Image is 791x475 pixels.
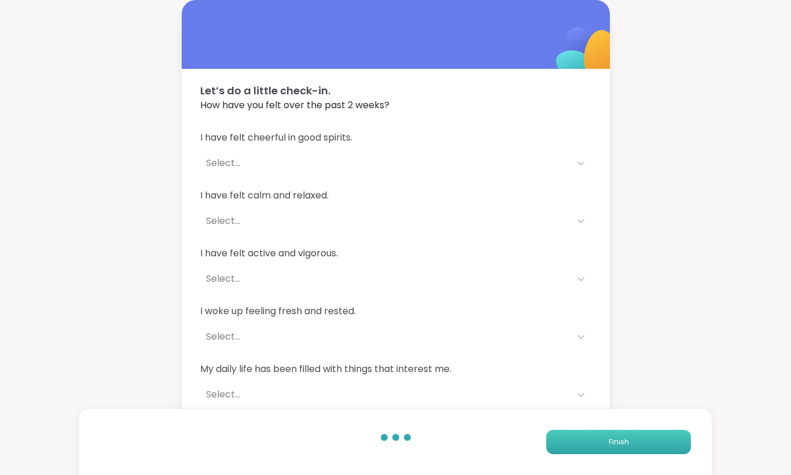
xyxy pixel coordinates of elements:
span: How have you felt over the past 2 weeks? [200,98,591,112]
span: Finish [609,437,629,447]
span: I have felt active and vigorous. [200,246,591,260]
div: Select... [206,272,565,286]
span: I woke up feeling fresh and rested. [200,304,591,318]
button: Finish [546,430,691,454]
div: Select... [206,214,565,228]
span: My daily life has been filled with things that interest me. [200,362,591,376]
span: Let’s do a little check-in. [200,83,591,98]
div: Select... [206,388,565,402]
span: I have felt calm and relaxed. [200,189,591,202]
div: Select... [206,156,565,170]
div: Select... [206,330,565,344]
span: I have felt cheerful in good spirits. [200,131,591,145]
